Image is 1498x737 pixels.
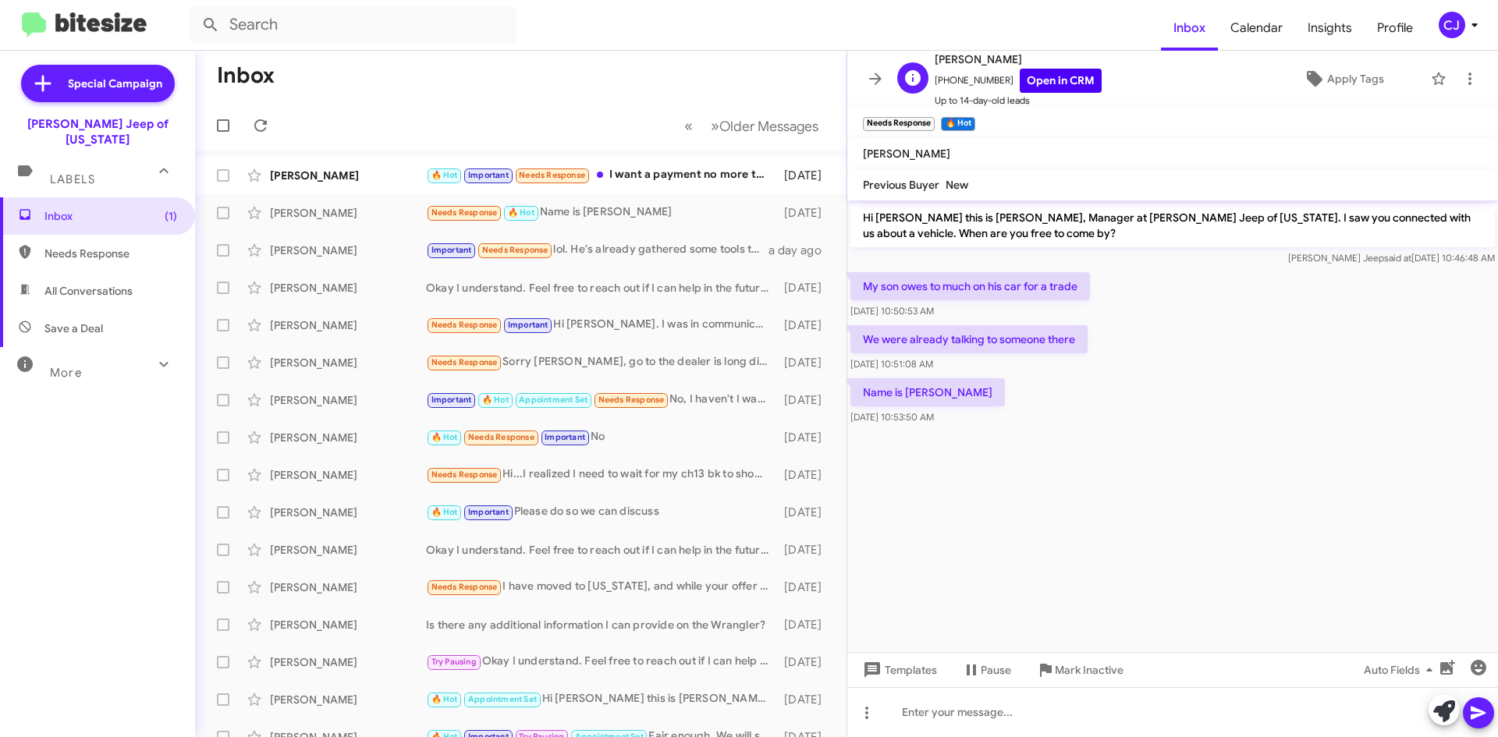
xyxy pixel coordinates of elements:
button: Auto Fields [1351,656,1451,684]
span: Important [508,320,548,330]
div: [DATE] [776,392,834,408]
span: Important [431,245,472,255]
div: Please do so we can discuss [426,503,776,521]
span: Important [468,507,509,517]
span: Important [468,170,509,180]
span: 🔥 Hot [482,395,509,405]
a: Special Campaign [21,65,175,102]
span: Templates [860,656,937,684]
span: New [946,178,968,192]
div: Hi [PERSON_NAME]. I was in communication with [PERSON_NAME] to let her know that I decided to pur... [426,316,776,334]
a: Insights [1295,5,1365,51]
a: Calendar [1218,5,1295,51]
span: Needs Response [519,170,585,180]
div: No, I haven't I was denied the first time.. [426,391,776,409]
div: [DATE] [776,430,834,445]
span: Needs Response [431,582,498,592]
div: [PERSON_NAME] [270,692,426,707]
div: [DATE] [776,467,834,483]
span: Up to 14-day-old leads [935,93,1102,108]
div: Is there any additional information I can provide on the Wrangler? [426,617,776,632]
div: [PERSON_NAME] [270,467,426,483]
div: [PERSON_NAME] [270,654,426,670]
span: Older Messages [719,118,818,135]
span: All Conversations [44,283,133,299]
div: [PERSON_NAME] [270,168,426,183]
small: Needs Response [863,117,935,131]
span: « [684,116,693,136]
input: Search [189,6,516,44]
span: [DATE] 10:51:08 AM [850,358,933,370]
div: Sorry [PERSON_NAME], go to the dealer is long distance for me. Thank [426,353,776,371]
h1: Inbox [217,63,275,88]
div: [DATE] [776,205,834,221]
span: Needs Response [431,320,498,330]
div: No [426,428,776,446]
span: Auto Fields [1364,656,1439,684]
p: Name is [PERSON_NAME] [850,378,1005,406]
p: We were already talking to someone there [850,325,1088,353]
span: Needs Response [598,395,665,405]
span: Pause [981,656,1011,684]
a: Open in CRM [1020,69,1102,93]
a: Inbox [1161,5,1218,51]
span: Needs Response [44,246,177,261]
span: [DATE] 10:50:53 AM [850,305,934,317]
div: [DATE] [776,542,834,558]
div: [PERSON_NAME] [270,505,426,520]
div: [PERSON_NAME] [270,317,426,333]
div: [PERSON_NAME] [270,205,426,221]
div: [DATE] [776,505,834,520]
span: [PHONE_NUMBER] [935,69,1102,93]
div: Okay I understand. Feel free to reach out if I can help in the future!👍 [426,280,776,296]
div: I want a payment no more than 600. I put a ton down for the Sahara and have nothing to put down. ... [426,166,776,184]
span: Appointment Set [519,395,587,405]
span: Apply Tags [1327,65,1384,93]
span: 🔥 Hot [508,207,534,218]
div: I have moved to [US_STATE], and while your offer is tempting, a 20 hour round-trip drive is a lit... [426,578,776,596]
div: [PERSON_NAME] [270,355,426,370]
div: [PERSON_NAME] [270,579,426,595]
span: Special Campaign [68,76,162,91]
span: Mark Inactive [1055,656,1123,684]
div: Okay I understand. Feel free to reach out if I can help in the future!👍 [426,542,776,558]
span: [PERSON_NAME] Jeep [DATE] 10:46:48 AM [1288,252,1495,264]
span: 🔥 Hot [431,432,458,442]
div: [PERSON_NAME] [270,617,426,632]
span: [DATE] 10:53:50 AM [850,411,934,423]
div: [PERSON_NAME] [270,430,426,445]
div: lol. He's already gathered some tools to bring. See you at 11 [426,241,769,259]
span: Needs Response [431,207,498,218]
div: [PERSON_NAME] [270,392,426,408]
span: Save a Deal [44,321,103,336]
div: CJ [1439,12,1465,38]
div: a day ago [769,243,834,258]
span: [PERSON_NAME] [935,50,1102,69]
span: More [50,366,82,380]
button: Next [701,110,828,142]
div: [DATE] [776,280,834,296]
span: Needs Response [468,432,534,442]
span: [PERSON_NAME] [863,147,950,161]
span: Labels [50,172,95,186]
div: [DATE] [776,579,834,595]
a: Profile [1365,5,1425,51]
span: Inbox [44,208,177,224]
span: Appointment Set [468,694,537,704]
div: [DATE] [776,692,834,707]
div: Hi...I realized I need to wait for my ch13 bk to show discharge. Should be a month from now [426,466,776,484]
span: Needs Response [431,357,498,367]
span: Previous Buyer [863,178,939,192]
button: Pause [950,656,1024,684]
span: (1) [165,208,177,224]
p: Hi [PERSON_NAME] this is [PERSON_NAME], Manager at [PERSON_NAME] Jeep of [US_STATE]. I saw you co... [850,204,1495,247]
div: [DATE] [776,654,834,670]
button: CJ [1425,12,1481,38]
span: » [711,116,719,136]
span: said at [1384,252,1411,264]
button: Mark Inactive [1024,656,1136,684]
